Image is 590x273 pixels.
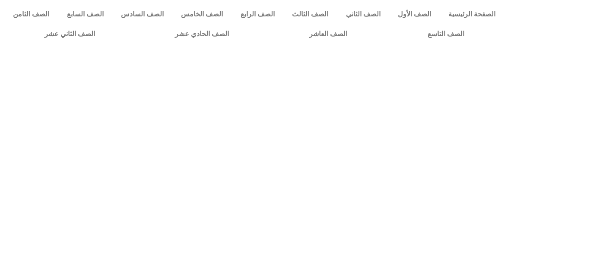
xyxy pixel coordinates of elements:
a: الصف الرابع [232,4,283,24]
a: الصف الحادي عشر [135,24,270,44]
a: الصف التاسع [387,24,504,44]
a: الصف الخامس [172,4,232,24]
a: الصف الأول [389,4,440,24]
a: الصف الثامن [4,4,58,24]
a: الصف الثاني [337,4,389,24]
a: الصف العاشر [269,24,387,44]
a: الصفحة الرئيسية [440,4,504,24]
a: الصف السادس [112,4,172,24]
a: الصف السابع [58,4,112,24]
a: الصف الثالث [283,4,337,24]
a: الصف الثاني عشر [4,24,135,44]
